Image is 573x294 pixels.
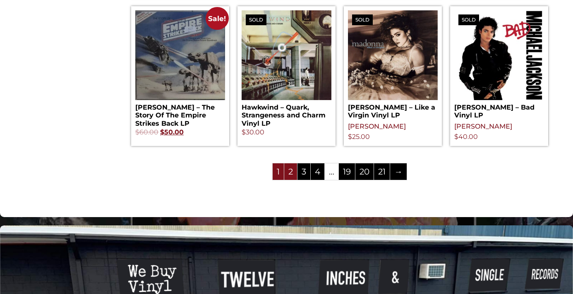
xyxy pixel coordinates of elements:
a: → [390,163,407,180]
h2: [PERSON_NAME] – Bad Vinyl LP [454,100,544,119]
a: Page 2 [284,163,297,180]
span: … [325,163,338,180]
img: Hawkwind – Quark, Strangeness and Charm Vinyl LP [242,10,331,100]
bdi: 50.00 [160,128,184,136]
span: Sold [246,14,266,25]
a: SoldHawkwind – Quark, Strangeness and Charm Vinyl LP $30.00 [242,10,331,137]
a: Page 21 [374,163,390,180]
span: Sale! [206,7,228,30]
span: Sold [352,14,373,25]
bdi: 30.00 [242,128,264,136]
a: Sold[PERSON_NAME] – Like a Virgin Vinyl LP [348,10,438,119]
h2: [PERSON_NAME] – The Story Of The Empire Strikes Back LP [135,100,225,127]
a: Page 3 [297,163,310,180]
a: Sold[PERSON_NAME] – Bad Vinyl LP [454,10,544,119]
span: $ [160,128,164,136]
a: Sale! [PERSON_NAME] – The Story Of The Empire Strikes Back LP [135,10,225,137]
span: Sold [458,14,479,25]
a: [PERSON_NAME] [348,122,406,130]
span: $ [135,128,139,136]
a: Page 20 [355,163,374,180]
span: $ [454,133,458,141]
nav: Product Pagination [131,163,548,184]
bdi: 60.00 [135,128,158,136]
bdi: 25.00 [348,133,370,141]
span: $ [242,128,246,136]
h2: Hawkwind – Quark, Strangeness and Charm Vinyl LP [242,100,331,127]
a: [PERSON_NAME] [454,122,512,130]
img: London Symphony Orchestra – The Story Of The Empire Strikes Back LP [135,10,225,100]
a: Page 19 [339,163,355,180]
a: Page 4 [311,163,324,180]
img: Michael Jackson Bad [454,10,544,100]
bdi: 40.00 [454,133,478,141]
span: $ [348,133,352,141]
span: Page 1 [273,163,284,180]
img: Madonna [348,10,438,100]
h2: [PERSON_NAME] – Like a Virgin Vinyl LP [348,100,438,119]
